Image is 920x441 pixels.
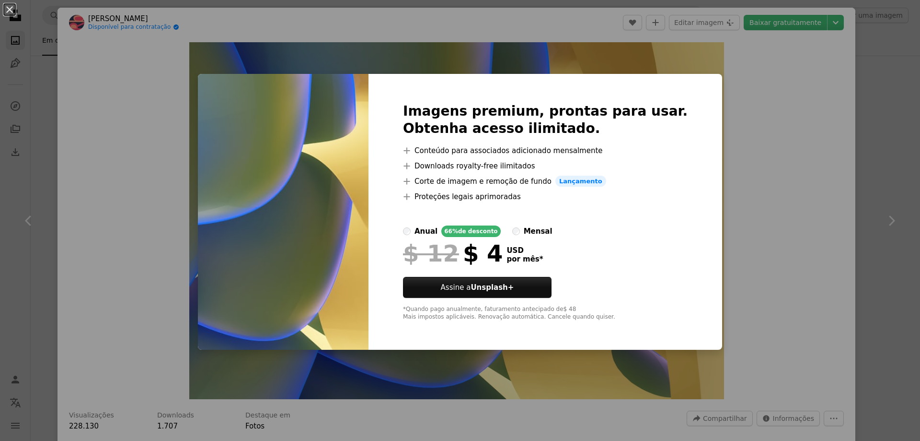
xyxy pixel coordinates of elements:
[403,103,688,137] h2: Imagens premium, prontas para usar. Obtenha acesso ilimitado.
[403,191,688,203] li: Proteções legais aprimoradas
[403,241,503,266] div: $ 4
[524,226,552,237] div: mensal
[506,255,543,263] span: por mês *
[512,227,520,235] input: mensal
[471,283,514,292] strong: Unsplash+
[441,226,500,237] div: 66% de desconto
[506,246,543,255] span: USD
[403,227,411,235] input: anual66%de desconto
[403,241,459,266] span: $ 12
[403,176,688,187] li: Corte de imagem e remoção de fundo
[403,145,688,156] li: Conteúdo para associados adicionado mensalmente
[403,160,688,172] li: Downloads royalty-free ilimitados
[403,277,552,298] button: Assine aUnsplash+
[555,176,606,187] span: Lançamento
[403,306,688,321] div: *Quando pago anualmente, faturamento antecipado de $ 48 Mais impostos aplicáveis. Renovação autom...
[198,74,368,350] img: photo-1758637612244-08a79efb7cb7
[414,226,437,237] div: anual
